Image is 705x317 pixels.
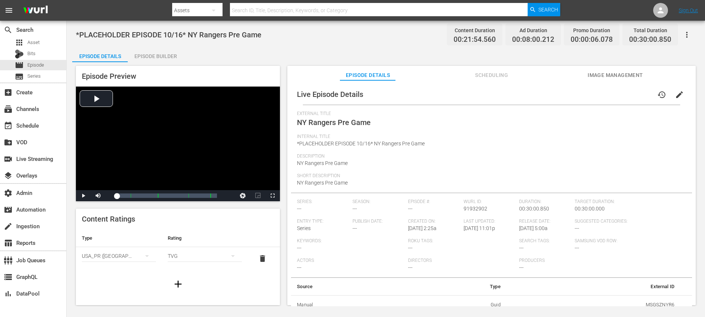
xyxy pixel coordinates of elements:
[4,273,13,281] span: GraphQL
[571,36,613,44] span: 00:00:06.078
[519,264,524,270] span: ---
[76,87,280,201] div: Video Player
[82,246,156,266] div: USA_PR ([GEOGRAPHIC_DATA] ([GEOGRAPHIC_DATA]))
[408,206,412,212] span: ---
[117,193,217,198] div: Progress Bar
[653,86,671,104] button: history
[297,173,682,179] span: Short Description
[265,190,280,201] button: Fullscreen
[519,206,549,212] span: 00:30:00.850
[408,219,460,225] span: Created On:
[258,254,267,263] span: delete
[297,206,301,212] span: ---
[507,278,680,296] th: External ID
[408,264,412,270] span: ---
[4,155,13,163] span: Live Streaming
[4,222,13,231] span: Ingestion
[4,239,13,247] span: Reports
[128,47,183,62] button: Episode Builder
[352,199,404,205] span: Season:
[297,258,404,264] span: Actors
[4,189,13,198] span: Admin
[72,47,128,62] button: Episode Details
[4,171,13,180] span: Overlays
[91,190,106,201] button: Mute
[15,38,24,47] span: Asset
[15,61,24,70] span: Episode
[27,72,41,80] span: Series
[408,238,515,244] span: Roku Tags:
[408,199,460,205] span: Episode #:
[297,118,371,127] span: NY Rangers Pre Game
[464,206,487,212] span: 91932902
[4,256,13,265] span: Job Queues
[27,61,44,69] span: Episode
[575,206,605,212] span: 00:30:00.000
[4,88,13,97] span: Create
[512,25,554,36] div: Ad Duration
[512,36,554,44] span: 00:08:00.212
[575,225,579,231] span: ---
[4,105,13,114] span: Channels
[408,245,412,251] span: ---
[4,26,13,34] span: Search
[507,295,680,314] td: MSGSZNYR6
[575,238,627,244] span: Samsung VOD Row:
[4,138,13,147] span: VOD
[168,246,242,266] div: TVG
[464,225,495,231] span: [DATE] 11:01p
[675,90,684,99] span: edit
[27,50,36,57] span: Bits
[519,199,571,205] span: Duration:
[76,190,91,201] button: Play
[82,304,106,313] span: Genres
[297,160,348,166] span: NY Rangers Pre Game
[18,2,53,19] img: ans4CAIJ8jUAAAAAAAAAAAAAAAAAAAAAAAAgQb4GAAAAAAAAAAAAAAAAAAAAAAAAJMjXAAAAAAAAAAAAAAAAAAAAAAAAgAT5G...
[629,25,671,36] div: Total Duration
[15,72,24,81] span: Series
[519,238,571,244] span: Search Tags:
[657,90,666,99] span: history
[27,39,40,46] span: Asset
[352,219,404,225] span: Publish Date:
[671,86,688,104] button: edit
[297,141,425,146] span: *PLACEHOLDER EPISODE 10/16* NY Rangers Pre Game
[588,71,643,80] span: Image Management
[575,219,682,225] span: Suggested Categories:
[291,278,692,315] table: simple table
[408,225,437,231] span: [DATE] 2:25a
[15,50,24,58] div: Bits
[162,229,248,247] th: Rating
[410,278,507,296] th: Type
[571,25,613,36] div: Promo Duration
[352,206,357,212] span: ---
[340,71,395,80] span: Episode Details
[128,47,183,65] div: Episode Builder
[4,6,13,15] span: menu
[454,25,496,36] div: Content Duration
[297,245,301,251] span: ---
[297,219,349,225] span: Entry Type:
[291,295,410,314] th: Manual
[250,190,265,201] button: Picture-in-Picture
[4,121,13,130] span: Schedule
[454,36,496,44] span: 00:21:54.560
[629,36,671,44] span: 00:30:00.850
[464,219,515,225] span: Last Updated:
[519,225,548,231] span: [DATE] 5:00a
[297,264,301,270] span: ---
[519,258,627,264] span: Producers
[82,72,136,81] span: Episode Preview
[235,190,250,201] button: Jump To Time
[297,111,682,117] span: External Title
[408,258,515,264] span: Directors
[254,250,271,267] button: delete
[297,225,311,231] span: Series
[297,134,682,140] span: Internal Title
[297,180,348,186] span: NY Rangers Pre Game
[679,7,698,13] a: Sign Out
[519,245,524,251] span: ---
[464,71,519,80] span: Scheduling
[76,229,280,270] table: simple table
[575,245,579,251] span: ---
